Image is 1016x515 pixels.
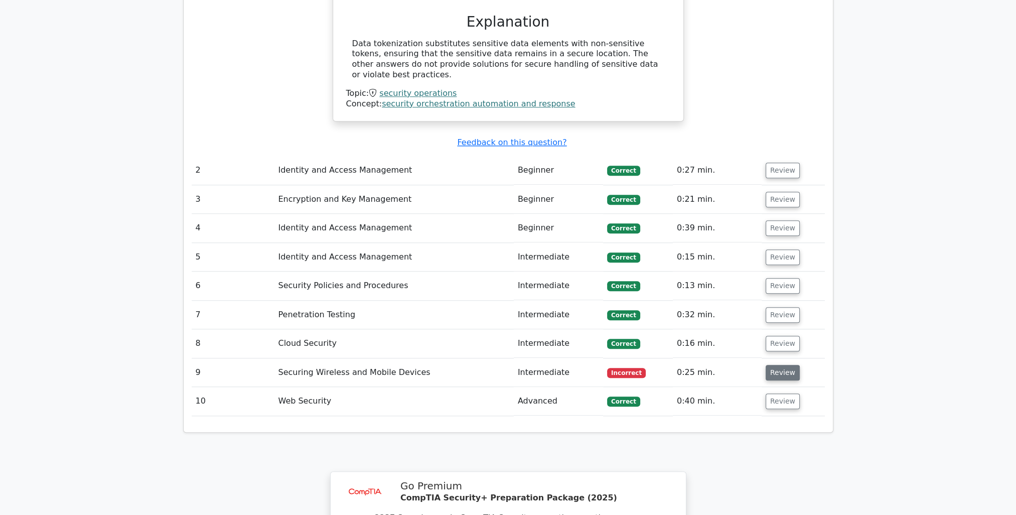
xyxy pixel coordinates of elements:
td: Identity and Access Management [274,156,513,185]
span: Correct [607,252,640,263]
td: 7 [192,301,274,329]
button: Review [766,163,800,178]
td: Cloud Security [274,329,513,358]
button: Review [766,307,800,323]
td: Identity and Access Management [274,243,513,272]
td: Intermediate [514,329,603,358]
td: 5 [192,243,274,272]
a: security orchestration automation and response [382,99,575,108]
td: Advanced [514,387,603,416]
td: Security Policies and Procedures [274,272,513,300]
td: 0:16 min. [673,329,762,358]
td: Beginner [514,214,603,242]
td: 2 [192,156,274,185]
span: Incorrect [607,368,646,378]
span: Correct [607,223,640,233]
h3: Explanation [352,14,664,31]
td: 8 [192,329,274,358]
td: 9 [192,358,274,387]
td: Penetration Testing [274,301,513,329]
button: Review [766,336,800,351]
td: 6 [192,272,274,300]
td: Beginner [514,185,603,214]
td: 0:39 min. [673,214,762,242]
button: Review [766,278,800,294]
td: Intermediate [514,243,603,272]
td: 0:27 min. [673,156,762,185]
span: Correct [607,310,640,320]
div: Topic: [346,88,670,99]
div: Concept: [346,99,670,109]
td: Beginner [514,156,603,185]
a: Feedback on this question? [457,138,566,147]
span: Correct [607,195,640,205]
td: 0:32 min. [673,301,762,329]
a: security operations [379,88,457,98]
button: Review [766,365,800,380]
div: Data tokenization substitutes sensitive data elements with non-sensitive tokens, ensuring that th... [352,39,664,80]
button: Review [766,394,800,409]
button: Review [766,220,800,236]
td: Identity and Access Management [274,214,513,242]
td: 0:21 min. [673,185,762,214]
td: Intermediate [514,301,603,329]
span: Correct [607,166,640,176]
span: Correct [607,339,640,349]
td: Web Security [274,387,513,416]
button: Review [766,192,800,207]
td: 0:13 min. [673,272,762,300]
td: 3 [192,185,274,214]
td: Encryption and Key Management [274,185,513,214]
td: 0:15 min. [673,243,762,272]
td: 4 [192,214,274,242]
td: 0:25 min. [673,358,762,387]
button: Review [766,249,800,265]
td: 10 [192,387,274,416]
span: Correct [607,397,640,407]
span: Correct [607,281,640,291]
td: Securing Wireless and Mobile Devices [274,358,513,387]
td: Intermediate [514,272,603,300]
td: 0:40 min. [673,387,762,416]
td: Intermediate [514,358,603,387]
